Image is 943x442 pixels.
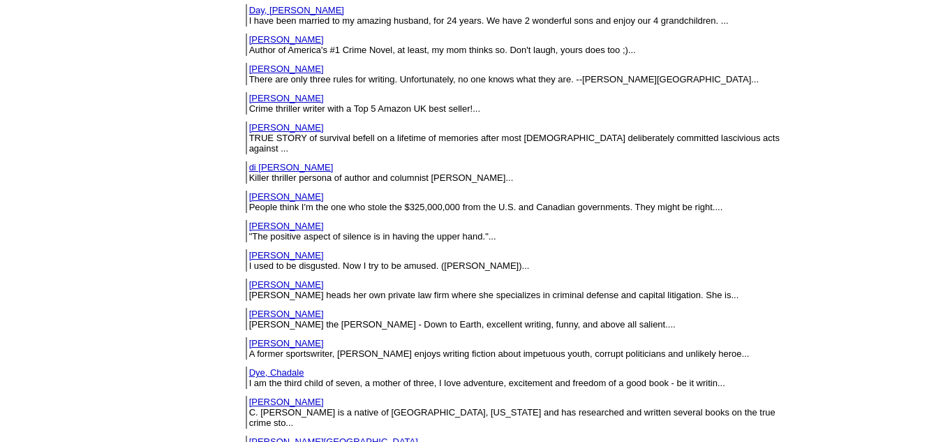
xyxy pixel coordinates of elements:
[249,260,530,271] font: I used to be disgusted. Now I try to be amused. ([PERSON_NAME])...
[249,133,780,154] font: TRUE STORY of survival befell on a lifetime of memories after most [DEMOGRAPHIC_DATA] deliberatel...
[249,407,775,428] font: C. [PERSON_NAME] is a native of [GEOGRAPHIC_DATA], [US_STATE] and has researched and written seve...
[249,348,750,359] font: A former sportswriter, [PERSON_NAME] enjoys writing fiction about impetuous youth, corrupt politi...
[249,367,304,378] a: Dye, Chadale
[249,397,324,407] a: [PERSON_NAME]
[249,162,334,172] a: di [PERSON_NAME]
[249,122,324,133] a: [PERSON_NAME]
[249,34,324,45] a: [PERSON_NAME]
[249,309,324,319] a: [PERSON_NAME]
[249,45,636,55] font: Author of America's #1 Crime Novel, at least, my mom thinks so. Don't laugh, yours does too ;)...
[249,221,324,231] a: [PERSON_NAME]
[249,74,759,84] font: There are only three rules for writing. Unfortunately, no one knows what they are. --[PERSON_NAME...
[249,231,496,242] font: "The positive aspect of silence is in having the upper hand."...
[249,290,739,300] font: [PERSON_NAME] heads her own private law firm where she specializes in criminal defense and capita...
[249,338,324,348] a: [PERSON_NAME]
[249,191,324,202] a: [PERSON_NAME]
[249,172,514,183] font: Killer thriller persona of author and columnist [PERSON_NAME]...
[249,319,676,330] font: [PERSON_NAME] the [PERSON_NAME] - Down to Earth, excellent writing, funny, and above all salient....
[249,378,725,388] font: I am the third child of seven, a mother of three, I love adventure, excitement and freedom of a g...
[249,279,324,290] a: [PERSON_NAME]
[249,250,324,260] a: [PERSON_NAME]
[249,202,723,212] font: People think I'm the one who stole the $325,000,000 from the U.S. and Canadian governments. They ...
[249,5,344,15] a: Day, [PERSON_NAME]
[249,64,324,74] a: [PERSON_NAME]
[249,15,729,26] font: I have been married to my amazing husband, for 24 years. We have 2 wonderful sons and enjoy our 4...
[249,103,480,114] font: Crime thriller writer with a Top 5 Amazon UK best seller!...
[249,93,324,103] a: [PERSON_NAME]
